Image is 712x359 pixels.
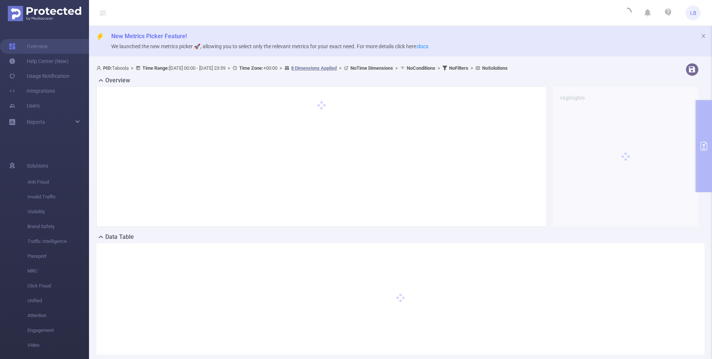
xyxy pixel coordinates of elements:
[8,6,81,21] img: Protected Media
[468,65,475,71] span: >
[239,65,263,71] b: Time Zone:
[27,323,89,338] span: Engagement
[417,43,428,49] a: docs
[690,6,696,20] span: LB
[277,65,284,71] span: >
[27,115,45,129] a: Reports
[105,233,134,241] h2: Data Table
[27,175,89,190] span: Anti-Fraud
[111,43,428,49] span: We launched the new metrics picker 🚀, allowing you to select only the relevant metrics for your e...
[27,279,89,293] span: Click Fraud
[27,264,89,279] span: MRC
[9,39,48,54] a: Overview
[96,66,103,70] i: icon: user
[482,65,508,71] b: No Solutions
[96,65,508,71] span: Taboola [DATE] 00:00 - [DATE] 23:59 +00:00
[96,33,104,41] i: icon: thunderbolt
[407,65,435,71] b: No Conditions
[111,33,187,40] span: New Metrics Picker Feature!
[9,54,69,69] a: Help Center (New)
[27,219,89,234] span: Brand Safety
[9,69,69,83] a: Usage Notification
[27,119,45,125] span: Reports
[393,65,400,71] span: >
[337,65,344,71] span: >
[701,32,706,40] button: icon: close
[701,33,706,39] i: icon: close
[129,65,136,71] span: >
[27,234,89,249] span: Traffic Intelligence
[435,65,442,71] span: >
[27,190,89,204] span: Invalid Traffic
[27,158,48,173] span: Solutions
[9,98,40,113] a: Users
[27,338,89,353] span: Video
[27,204,89,219] span: Visibility
[103,65,112,71] b: PID:
[225,65,233,71] span: >
[27,249,89,264] span: Passport
[105,76,130,85] h2: Overview
[27,308,89,323] span: Attention
[449,65,468,71] b: No Filters
[142,65,169,71] b: Time Range:
[291,65,337,71] u: 8 Dimensions Applied
[623,8,632,18] i: icon: loading
[350,65,393,71] b: No Time Dimensions
[27,293,89,308] span: Unified
[9,83,55,98] a: Integrations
